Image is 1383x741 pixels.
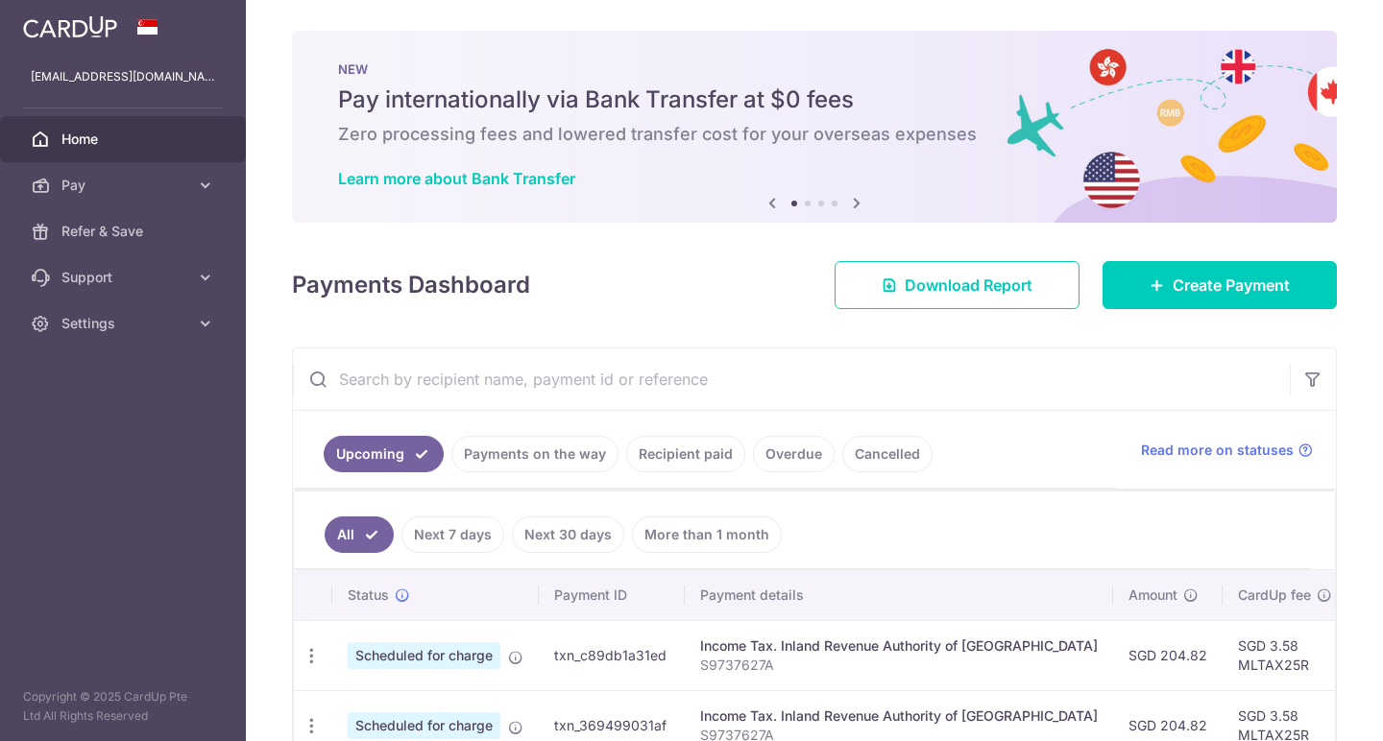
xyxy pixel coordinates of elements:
span: Download Report [905,274,1032,297]
span: Refer & Save [61,222,188,241]
span: Scheduled for charge [348,642,500,669]
span: Scheduled for charge [348,712,500,739]
h6: Zero processing fees and lowered transfer cost for your overseas expenses [338,123,1291,146]
p: S9737627A [700,656,1098,675]
span: CardUp fee [1238,586,1311,605]
a: Next 7 days [401,516,504,553]
a: Cancelled [842,436,933,472]
td: txn_c89db1a31ed [539,620,685,690]
img: Bank transfer banner [292,31,1337,223]
a: Next 30 days [512,516,624,553]
a: Download Report [835,261,1080,309]
span: Settings [61,314,188,333]
span: Home [61,130,188,149]
span: Pay [61,176,188,195]
a: Create Payment [1103,261,1337,309]
a: All [325,516,394,553]
a: Read more on statuses [1141,441,1313,460]
p: [EMAIL_ADDRESS][DOMAIN_NAME] [31,67,215,86]
a: Payments on the way [451,436,619,472]
span: Create Payment [1173,274,1290,297]
span: Status [348,586,389,605]
p: NEW [338,61,1291,77]
div: Income Tax. Inland Revenue Authority of [GEOGRAPHIC_DATA] [700,636,1098,656]
td: SGD 3.58 MLTAX25R [1223,620,1347,690]
span: Read more on statuses [1141,441,1294,460]
span: Support [61,268,188,287]
div: Income Tax. Inland Revenue Authority of [GEOGRAPHIC_DATA] [700,706,1098,726]
a: Upcoming [324,436,444,472]
th: Payment details [685,570,1113,620]
span: Amount [1128,586,1177,605]
td: SGD 204.82 [1113,620,1223,690]
img: CardUp [23,15,117,38]
h4: Payments Dashboard [292,268,530,302]
a: Recipient paid [626,436,745,472]
input: Search by recipient name, payment id or reference [293,348,1290,410]
a: Learn more about Bank Transfer [338,169,575,188]
a: Overdue [753,436,835,472]
a: More than 1 month [632,516,782,553]
h5: Pay internationally via Bank Transfer at $0 fees [338,84,1291,115]
th: Payment ID [539,570,685,620]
